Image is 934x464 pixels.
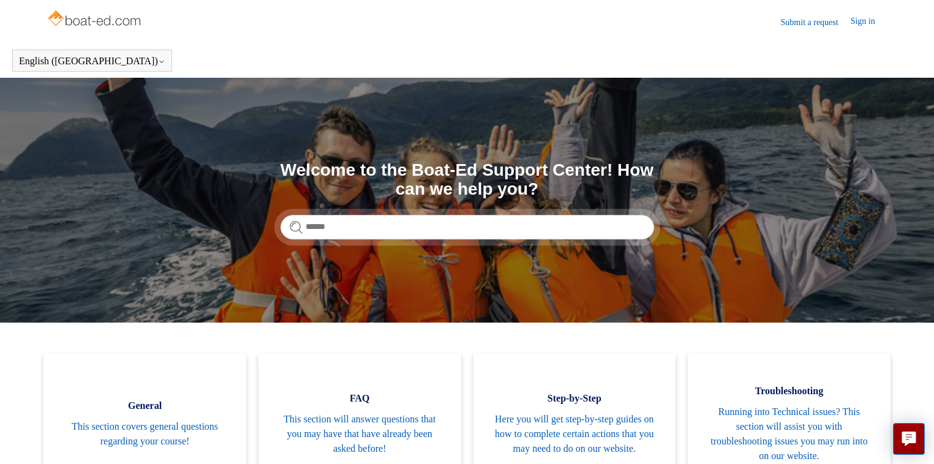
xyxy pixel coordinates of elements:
[893,423,925,455] button: Live chat
[851,15,887,29] a: Sign in
[492,412,658,456] span: Here you will get step-by-step guides on how to complete certain actions that you may need to do ...
[781,16,851,29] a: Submit a request
[62,399,228,413] span: General
[19,56,165,67] button: English ([GEOGRAPHIC_DATA])
[706,384,872,399] span: Troubleshooting
[277,412,443,456] span: This section will answer questions that you may have that have already been asked before!
[277,391,443,406] span: FAQ
[492,391,658,406] span: Step-by-Step
[47,7,144,32] img: Boat-Ed Help Center home page
[706,405,872,463] span: Running into Technical issues? This section will assist you with troubleshooting issues you may r...
[62,419,228,449] span: This section covers general questions regarding your course!
[281,215,654,239] input: Search
[281,161,654,199] h1: Welcome to the Boat-Ed Support Center! How can we help you?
